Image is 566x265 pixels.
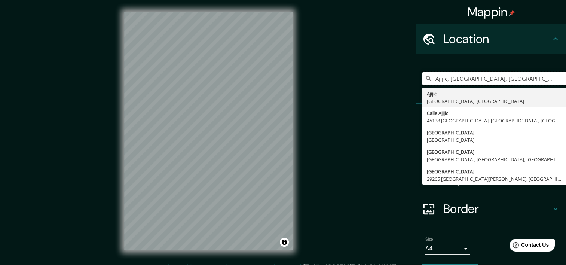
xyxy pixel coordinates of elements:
[425,243,470,255] div: A4
[468,4,515,19] h4: Mappin
[427,129,562,136] div: [GEOGRAPHIC_DATA]
[427,175,562,183] div: 29265 [GEOGRAPHIC_DATA][PERSON_NAME], [GEOGRAPHIC_DATA], [GEOGRAPHIC_DATA]
[443,31,551,46] h4: Location
[416,164,566,194] div: Layout
[509,10,515,16] img: pin-icon.png
[427,148,562,156] div: [GEOGRAPHIC_DATA]
[427,97,562,105] div: [GEOGRAPHIC_DATA], [GEOGRAPHIC_DATA]
[499,236,558,257] iframe: Help widget launcher
[443,201,551,216] h4: Border
[280,238,289,247] button: Toggle attribution
[422,72,566,85] input: Pick your city or area
[427,117,562,124] div: 45138 [GEOGRAPHIC_DATA], [GEOGRAPHIC_DATA], [GEOGRAPHIC_DATA]
[427,90,562,97] div: Ajijic
[124,12,293,250] canvas: Map
[427,136,562,144] div: [GEOGRAPHIC_DATA]
[427,109,562,117] div: Calle Ajijic
[427,156,562,163] div: [GEOGRAPHIC_DATA], [GEOGRAPHIC_DATA], [GEOGRAPHIC_DATA]
[416,24,566,54] div: Location
[416,194,566,224] div: Border
[416,134,566,164] div: Style
[427,168,562,175] div: [GEOGRAPHIC_DATA]
[443,171,551,186] h4: Layout
[416,104,566,134] div: Pins
[425,236,433,243] label: Size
